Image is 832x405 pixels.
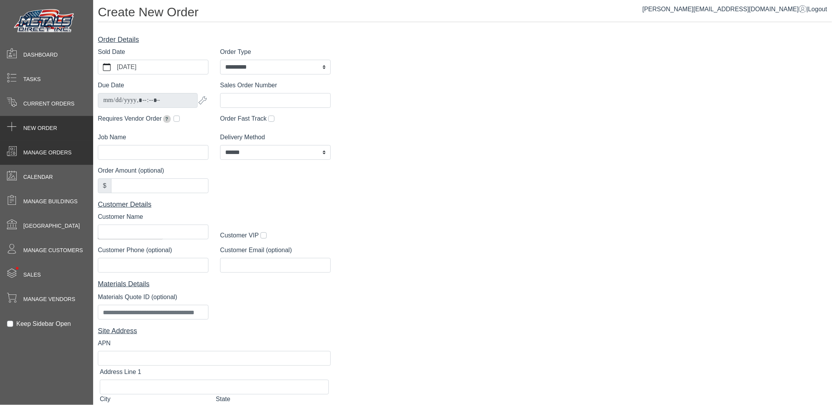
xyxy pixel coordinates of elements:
div: | [643,5,827,14]
span: Manage Buildings [23,197,78,206]
span: New Order [23,124,57,132]
div: Order Details [98,35,331,45]
label: Sold Date [98,47,125,57]
label: Customer Email (optional) [220,246,292,255]
span: Manage Vendors [23,295,75,303]
div: Materials Details [98,279,331,289]
span: [GEOGRAPHIC_DATA] [23,222,80,230]
span: • [7,256,27,281]
a: [PERSON_NAME][EMAIL_ADDRESS][DOMAIN_NAME] [643,6,807,12]
label: Order Type [220,47,251,57]
div: $ [98,178,111,193]
label: Keep Sidebar Open [16,319,71,329]
label: APN [98,339,111,348]
label: Materials Quote ID (optional) [98,292,177,302]
label: Due Date [98,81,124,90]
label: [DATE] [115,60,208,74]
button: calendar [98,60,115,74]
span: Dashboard [23,51,58,59]
label: Customer Phone (optional) [98,246,172,255]
span: Manage Orders [23,149,71,157]
label: Order Amount (optional) [98,166,164,175]
span: Manage Customers [23,246,83,254]
span: Calendar [23,173,53,181]
div: Site Address [98,326,331,336]
img: Metals Direct Inc Logo [12,7,78,36]
label: City [100,395,111,404]
span: Sales [23,271,41,279]
label: Sales Order Number [220,81,277,90]
span: Extends due date by 2 weeks for pickup orders [163,115,171,123]
span: Current Orders [23,100,75,108]
label: Customer VIP [220,231,259,240]
span: Tasks [23,75,41,83]
div: Customer Details [98,199,331,210]
label: Customer Name [98,212,143,222]
label: Address Line 1 [100,367,141,377]
label: Order Fast Track [220,114,267,123]
label: State [216,395,230,404]
svg: calendar [103,63,111,71]
label: Job Name [98,133,126,142]
span: Logout [808,6,827,12]
label: Requires Vendor Order [98,114,172,123]
h1: Create New Order [98,5,832,22]
label: Delivery Method [220,133,265,142]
